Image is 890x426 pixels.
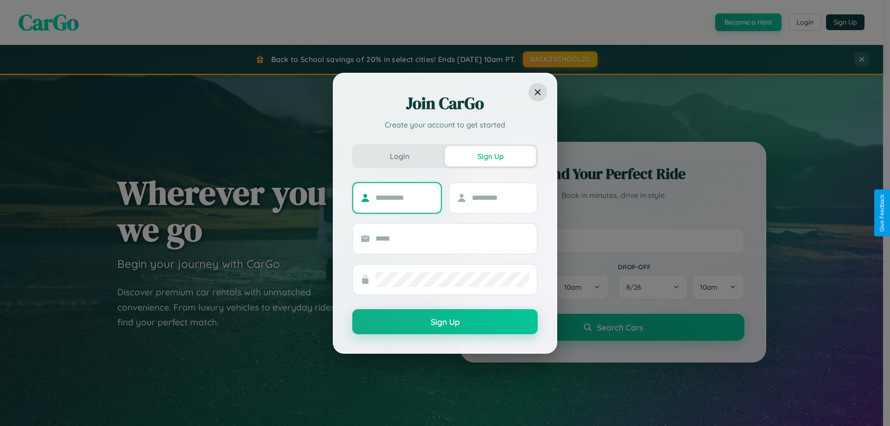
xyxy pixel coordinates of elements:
[445,146,536,166] button: Sign Up
[352,92,538,114] h2: Join CarGo
[354,146,445,166] button: Login
[352,119,538,130] p: Create your account to get started
[352,309,538,334] button: Sign Up
[879,194,885,232] div: Give Feedback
